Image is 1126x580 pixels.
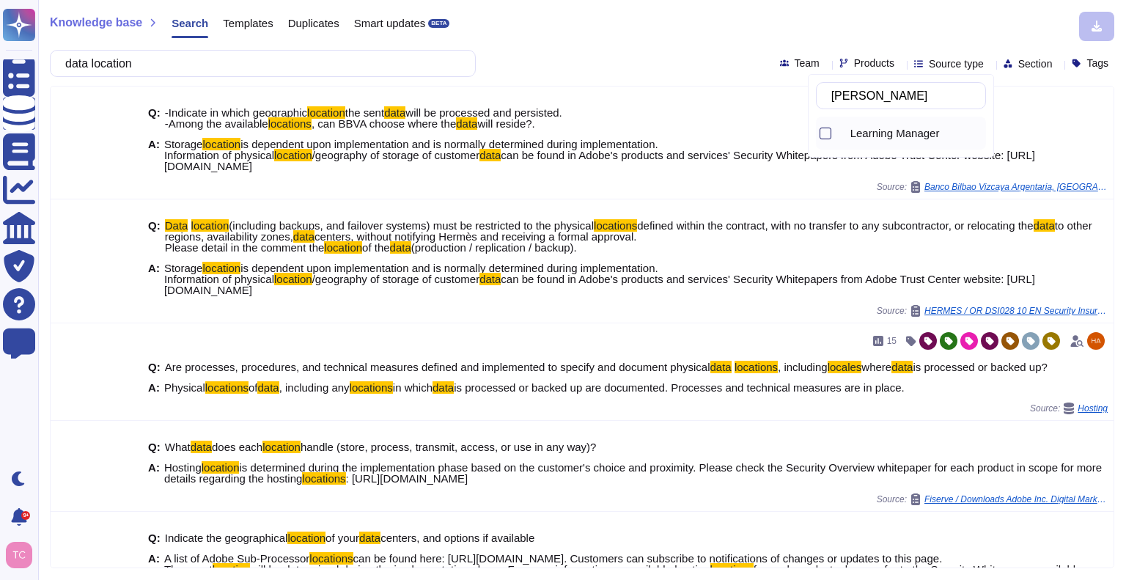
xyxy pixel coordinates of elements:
[148,263,160,295] b: A:
[287,532,325,544] mark: location
[637,219,1033,232] span: defined within the contract, with no transfer to any subcontractor, or relocating the
[324,241,362,254] mark: location
[1030,403,1108,414] span: Source:
[205,381,249,394] mark: locations
[891,361,913,373] mark: data
[359,532,380,544] mark: data
[393,381,433,394] span: in which
[202,262,240,274] mark: location
[1018,59,1053,69] span: Section
[3,539,43,571] button: user
[148,107,161,129] b: Q:
[312,273,479,285] span: /geography of storage of customer
[165,219,1092,243] span: to other regions, availability zones,
[164,138,658,161] span: is dependent upon implementation and is normally determined during implementation. Information of...
[302,472,345,485] mark: locations
[191,219,229,232] mark: location
[307,106,345,119] mark: location
[6,542,32,568] img: user
[148,462,160,484] b: A:
[212,441,262,453] span: does each
[148,220,161,253] b: Q:
[165,106,562,130] span: will be processed and persisted. -Among the available
[384,106,405,119] mark: data
[778,361,828,373] span: , including
[411,241,577,254] span: (production / replication / backup).
[1034,219,1055,232] mark: data
[164,461,1102,485] span: is determined during the implementation phase based on the customer's choice and proximity. Pleas...
[877,181,1108,193] span: Source:
[350,381,393,394] mark: locations
[477,117,534,130] span: will reside?.
[164,149,1035,172] span: can be found in Adobe's products and services' Security Whitepapers from Adobe Trust Center websi...
[345,106,384,119] span: the sent
[428,19,449,28] div: BETA
[390,241,411,254] mark: data
[824,83,985,109] input: Search by keywords
[50,17,142,29] span: Knowledge base
[148,382,160,393] b: A:
[164,262,203,274] span: Storage
[164,381,205,394] span: Physical
[1078,404,1108,413] span: Hosting
[257,381,279,394] mark: data
[213,563,251,576] mark: location
[165,532,288,544] span: Indicate the geographical
[288,18,339,29] span: Duplicates
[148,361,161,372] b: Q:
[1087,332,1105,350] img: user
[1086,58,1108,68] span: Tags
[262,441,301,453] mark: location
[250,563,710,576] span: will be determined during the implementation phase. For more information on available hosting
[165,230,637,254] span: centers, without notifying Hermès and receiving a formal approval. Please detail in the comment the
[380,532,534,544] span: centers, and options if available
[887,337,897,345] span: 15
[828,361,862,373] mark: locales
[479,273,501,285] mark: data
[454,381,905,394] span: is processed or backed up are documented. Processes and technical measures are in place.
[710,361,732,373] mark: data
[172,18,208,29] span: Search
[839,125,844,142] div: Learning Manager
[924,183,1108,191] span: Banco Bilbao Vizcaya Argentaria, [GEOGRAPHIC_DATA] / [RFI] Assessment Adobe Creative Cloud
[191,441,212,453] mark: data
[274,149,312,161] mark: location
[854,58,894,68] span: Products
[839,117,986,150] div: Learning Manager
[58,51,460,76] input: Search a question or template...
[21,511,30,520] div: 9+
[354,18,426,29] span: Smart updates
[148,532,161,543] b: Q:
[877,493,1108,505] span: Source:
[223,18,273,29] span: Templates
[249,381,258,394] span: of
[165,361,710,373] span: Are processes, procedures, and technical measures defined and implemented to specify and document...
[164,552,942,576] span: can be found here: [URL][DOMAIN_NAME]. Customers can subscribe to notifications of changes or upd...
[325,532,359,544] span: of your
[312,117,456,130] span: , can BBVA choose where the
[164,273,1035,296] span: can be found in Adobe's products and services' Security Whitepapers from Adobe Trust Center websi...
[346,472,468,485] span: : [URL][DOMAIN_NAME]
[710,563,754,576] mark: locations
[850,127,980,140] div: Learning Manager
[479,149,501,161] mark: data
[279,381,350,394] span: , including any
[165,106,307,119] span: -Indicate in which geographic
[594,219,637,232] mark: locations
[274,273,312,285] mark: location
[735,361,778,373] mark: locations
[309,552,353,565] mark: locations
[229,219,594,232] span: (including backups, and failover systems) must be restricted to the physical
[165,219,188,232] mark: Data
[861,361,891,373] span: where
[312,149,479,161] span: /geography of storage of customer
[924,306,1108,315] span: HERMES / OR DSI028 10 EN Security Insurance Plan Matrix v3.1
[362,241,390,254] span: of the
[913,361,1047,373] span: is processed or backed up?
[850,127,940,140] span: Learning Manager
[301,441,597,453] span: handle (store, process, transmit, access, or use in any way)?
[293,230,314,243] mark: data
[433,381,454,394] mark: data
[456,117,477,130] mark: data
[148,139,160,172] b: A:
